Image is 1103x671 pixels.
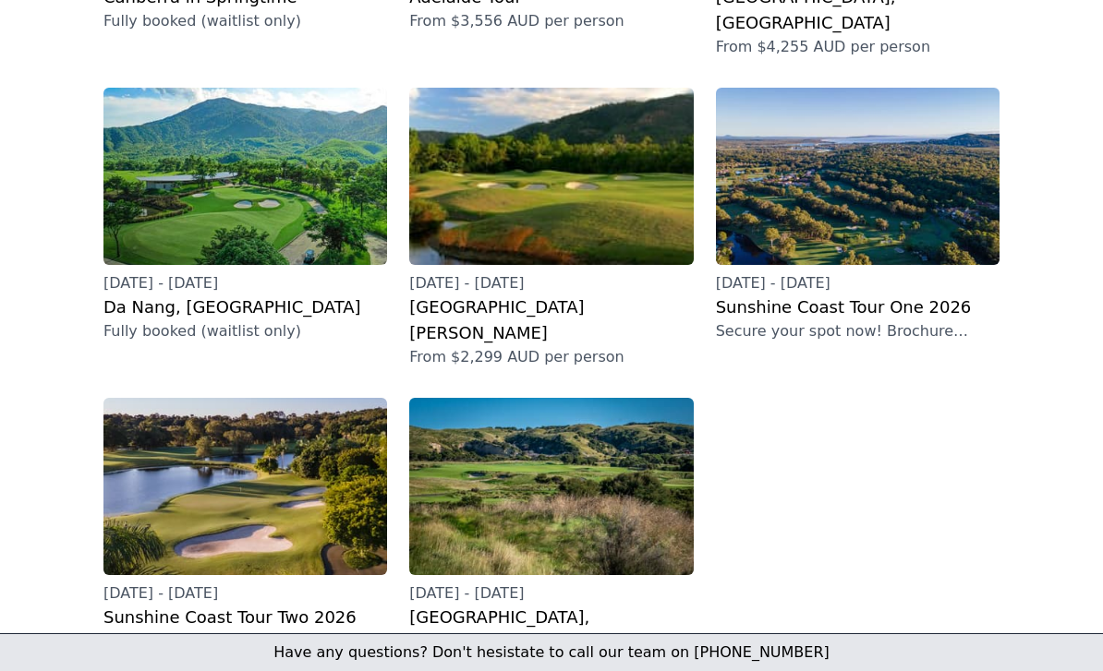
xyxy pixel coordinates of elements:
p: [DATE] - [DATE] [409,272,693,294]
p: Secure your spot now! Brochure coming soon [103,630,387,653]
p: [DATE] - [DATE] [103,582,387,605]
h2: Da Nang, [GEOGRAPHIC_DATA] [103,294,387,320]
p: [DATE] - [DATE] [716,272,1000,294]
p: From $4,255 AUD per person [716,36,1000,58]
p: Secure your spot now! Brochure coming soon [716,320,1000,342]
h2: Sunshine Coast Tour One 2026 [716,294,1000,320]
p: Fully booked (waitlist only) [103,10,387,32]
p: From $2,299 AUD per person [409,346,693,368]
h2: [GEOGRAPHIC_DATA], [GEOGRAPHIC_DATA] [409,605,693,656]
h2: [GEOGRAPHIC_DATA][PERSON_NAME] [409,294,693,346]
p: [DATE] - [DATE] [103,272,387,294]
a: [DATE] - [DATE]Da Nang, [GEOGRAPHIC_DATA]Fully booked (waitlist only) [103,88,387,342]
p: Fully booked (waitlist only) [103,320,387,342]
a: [DATE] - [DATE]Sunshine Coast Tour One 2026Secure your spot now! Brochure coming soon [716,88,1000,342]
h2: Sunshine Coast Tour Two 2026 [103,605,387,630]
a: [DATE] - [DATE][GEOGRAPHIC_DATA][PERSON_NAME]From $2,299 AUD per person [409,88,693,368]
p: [DATE] - [DATE] [409,582,693,605]
p: From $3,556 AUD per person [409,10,693,32]
a: [DATE] - [DATE]Sunshine Coast Tour Two 2026Secure your spot now! Brochure coming soon [103,398,387,653]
